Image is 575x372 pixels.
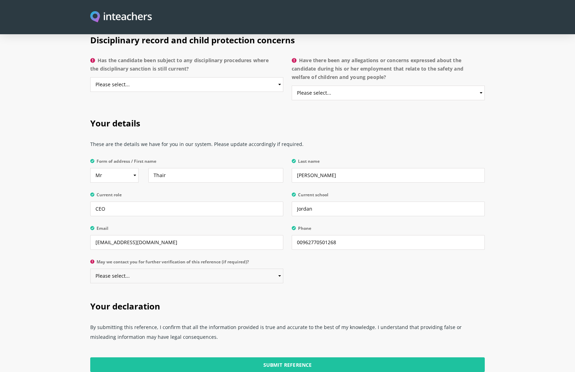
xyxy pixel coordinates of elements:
[292,56,485,86] label: Have there been any allegations or concerns expressed about the candidate during his or her emplo...
[292,159,485,168] label: Last name
[90,11,152,23] a: Visit this site's homepage
[90,226,283,235] label: Email
[90,56,283,77] label: Has the candidate been subject to any disciplinary procedures where the disciplinary sanction is ...
[292,226,485,235] label: Phone
[90,300,160,312] span: Your declaration
[292,192,485,202] label: Current school
[90,357,485,372] input: Submit Reference
[90,192,283,202] label: Current role
[90,11,152,23] img: Inteachers
[90,260,283,269] label: May we contact you for further verification of this reference (if required)?
[90,320,485,349] p: By submitting this reference, I confirm that all the information provided is true and accurate to...
[90,34,295,46] span: Disciplinary record and child protection concerns
[90,137,485,156] p: These are the details we have for you in our system. Please update accordingly if required.
[90,159,283,168] label: Form of address / First name
[90,117,140,129] span: Your details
